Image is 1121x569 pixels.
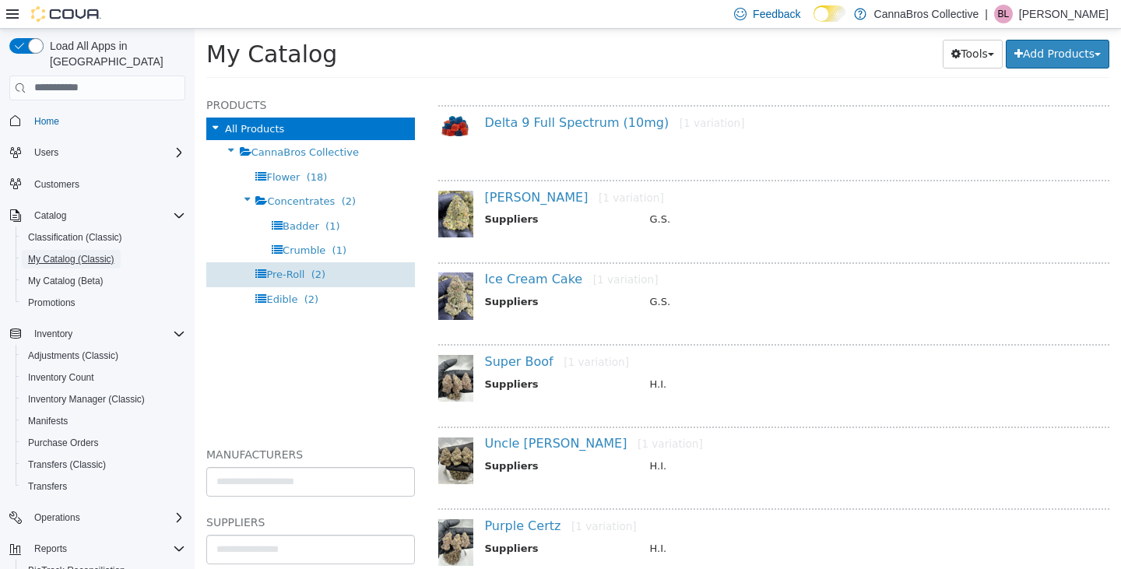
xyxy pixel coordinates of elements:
button: Promotions [16,292,192,314]
td: H.I. [444,348,904,367]
small: [1 variation] [377,491,442,504]
a: Ice Cream Cake[1 variation] [290,243,464,258]
a: Delta 9 Full Spectrum (10mg)[1 variation] [290,86,550,101]
td: H.I. [444,430,904,449]
span: Crumble [88,216,131,227]
a: Purple Certz[1 variation] [290,490,442,504]
h5: Manufacturers [12,416,220,435]
span: Inventory Manager (Classic) [22,390,185,409]
span: Operations [34,511,80,524]
a: My Catalog (Beta) [22,272,110,290]
button: Inventory [28,325,79,343]
button: Reports [3,538,192,560]
button: Catalog [3,205,192,227]
a: Home [28,112,65,131]
span: (2) [117,240,131,251]
button: Adjustments (Classic) [16,345,192,367]
button: My Catalog (Beta) [16,270,192,292]
span: Badder [88,191,125,203]
h5: Products [12,67,220,86]
button: My Catalog (Classic) [16,248,192,270]
img: Cova [31,6,101,22]
th: Suppliers [290,183,444,202]
p: CannaBros Collective [874,5,979,23]
span: Promotions [28,297,76,309]
span: Concentrates [72,167,140,178]
th: Suppliers [290,348,444,367]
span: Users [34,146,58,159]
button: Purchase Orders [16,432,192,454]
button: Manifests [16,410,192,432]
button: Inventory [3,323,192,345]
span: Customers [34,178,79,191]
img: 150 [244,326,279,373]
span: Inventory [34,328,72,340]
span: Promotions [22,293,185,312]
img: 150 [244,490,279,537]
span: Home [28,111,185,131]
a: Transfers (Classic) [22,455,112,474]
a: Super Boof[1 variation] [290,325,434,340]
button: Reports [28,539,73,558]
span: My Catalog [12,12,142,39]
a: Transfers [22,477,73,496]
button: Home [3,110,192,132]
img: 150 [244,87,279,107]
span: Purchase Orders [28,437,99,449]
span: (2) [147,167,161,178]
button: Transfers (Classic) [16,454,192,476]
a: Adjustments (Classic) [22,346,125,365]
small: [1 variation] [399,244,464,257]
th: Suppliers [290,430,444,449]
span: Home [34,115,59,128]
button: Transfers [16,476,192,497]
span: Inventory Count [22,368,185,387]
p: | [985,5,988,23]
span: Edible [72,265,103,276]
img: 150 [244,244,279,290]
button: Operations [3,507,192,529]
span: Purchase Orders [22,434,185,452]
a: [PERSON_NAME][1 variation] [290,161,469,176]
img: 150 [244,409,279,455]
th: Suppliers [290,512,444,532]
button: Inventory Manager (Classic) [16,388,192,410]
div: Bayden LaPiana [994,5,1013,23]
span: Dark Mode [814,22,814,23]
span: Transfers (Classic) [22,455,185,474]
img: 150 [244,162,279,209]
span: Catalog [28,206,185,225]
span: Inventory [28,325,185,343]
span: Transfers [28,480,67,493]
button: Operations [28,508,86,527]
a: Promotions [22,293,82,312]
p: [PERSON_NAME] [1019,5,1109,23]
span: Catalog [34,209,66,222]
a: Inventory Manager (Classic) [22,390,151,409]
td: G.S. [444,183,904,202]
button: Add Products [811,11,915,40]
a: Customers [28,175,86,194]
span: Pre-Roll [72,240,110,251]
small: [1 variation] [404,163,469,175]
span: Operations [28,508,185,527]
button: Users [28,143,65,162]
td: G.S. [444,265,904,285]
button: Tools [748,11,808,40]
span: Transfers [22,477,185,496]
span: Reports [34,543,67,555]
span: Reports [28,539,185,558]
span: Customers [28,174,185,194]
span: Load All Apps in [GEOGRAPHIC_DATA] [44,38,185,69]
span: Feedback [753,6,800,22]
a: Classification (Classic) [22,228,128,247]
span: Classification (Classic) [22,228,185,247]
span: Classification (Classic) [28,231,122,244]
small: [1 variation] [485,88,550,100]
button: Classification (Classic) [16,227,192,248]
span: My Catalog (Classic) [28,253,114,265]
a: My Catalog (Classic) [22,250,121,269]
button: Inventory Count [16,367,192,388]
span: My Catalog (Classic) [22,250,185,269]
span: My Catalog (Beta) [22,272,185,290]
